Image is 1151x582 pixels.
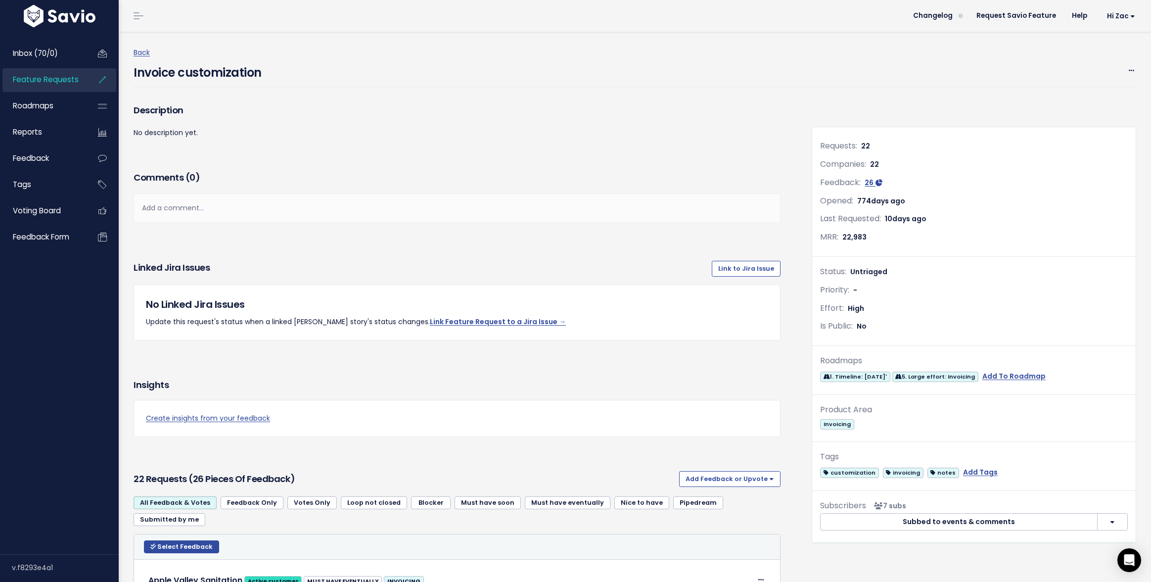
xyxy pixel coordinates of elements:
[13,74,79,85] span: Feature Requests
[134,194,781,223] div: Add a comment...
[820,419,854,430] span: Invoicing
[134,513,205,526] a: Submitted by me
[968,8,1064,23] a: Request Savio Feature
[673,496,723,509] a: Pipedream
[12,555,119,581] div: v.f8293e4a1
[341,496,407,509] a: Loop not closed
[13,48,58,58] span: Inbox (70/0)
[865,178,882,188] a: 26
[144,540,219,553] button: Select Feedback
[820,231,838,242] span: MRR:
[134,103,781,117] h3: Description
[614,496,669,509] a: Nice to have
[411,496,451,509] a: Blocker
[455,496,521,509] a: Must have soon
[189,171,195,184] span: 0
[2,173,82,196] a: Tags
[850,267,887,277] span: Untriaged
[820,320,853,332] span: Is Public:
[21,5,98,27] img: logo-white.9d6f32f41409.svg
[820,372,890,382] span: 1. Timeline: [DATE]'
[820,500,866,511] span: Subscribers
[883,468,923,478] span: invoicing
[13,232,69,242] span: Feedback form
[712,261,781,277] a: Link to Jira Issue
[134,48,150,57] a: Back
[820,177,861,188] span: Feedback:
[2,226,82,248] a: Feedback form
[13,179,31,190] span: Tags
[146,412,768,425] a: Create insights from your feedback
[820,195,853,206] span: Opened:
[525,496,610,509] a: Must have eventually
[820,158,866,170] span: Companies:
[2,199,82,222] a: Voting Board
[134,171,781,185] h3: Comments ( )
[146,297,768,312] h5: No Linked Jira Issues
[134,496,217,509] a: All Feedback & Votes
[870,159,879,169] span: 22
[134,127,781,139] p: No description yet.
[820,213,881,224] span: Last Requested:
[883,466,923,479] a: invoicing
[892,214,926,224] span: days ago
[820,284,849,295] span: Priority:
[146,316,768,328] p: Update this request's status when a linked [PERSON_NAME] story's status changes.
[820,354,1128,368] div: Roadmaps
[963,466,998,479] a: Add Tags
[13,127,42,137] span: Reports
[892,372,978,382] span: 5. Large effort: Invoicing
[134,261,210,277] h3: Linked Jira issues
[820,302,844,314] span: Effort:
[853,285,857,295] span: -
[870,501,906,511] span: <p><strong>Subscribers</strong><br><br> - Kris Casalla<br> - Hannah Foster<br> - jose caselles<br...
[134,59,262,82] h4: Invoice customization
[1064,8,1095,23] a: Help
[927,468,959,478] span: notes
[221,496,283,509] a: Feedback Only
[857,196,905,206] span: 774
[820,403,1128,417] div: Product Area
[2,95,82,117] a: Roadmaps
[2,42,82,65] a: Inbox (70/0)
[287,496,337,509] a: Votes Only
[679,471,781,487] button: Add Feedback or Upvote
[892,370,978,383] a: 5. Large effort: Invoicing
[2,147,82,170] a: Feedback
[430,317,566,327] a: Link Feature Request to a Jira Issue →
[820,370,890,383] a: 1. Timeline: [DATE]'
[982,370,1046,383] a: Add To Roadmap
[13,153,49,163] span: Feedback
[13,100,53,111] span: Roadmaps
[1117,548,1141,572] div: Open Intercom Messenger
[2,68,82,91] a: Feature Requests
[871,196,905,206] span: days ago
[820,468,878,478] span: customization
[820,466,878,479] a: customization
[820,450,1128,464] div: Tags
[820,513,1098,531] button: Subbed to events & comments
[861,141,870,151] span: 22
[157,542,213,551] span: Select Feedback
[134,378,169,392] h3: Insights
[1095,8,1143,24] a: Hi Zac
[1107,12,1135,20] span: Hi Zac
[820,140,857,151] span: Requests:
[134,472,675,486] h3: 22 Requests (26 pieces of Feedback)
[13,205,61,216] span: Voting Board
[842,232,867,242] span: 22,983
[927,466,959,479] a: notes
[820,266,846,277] span: Status:
[865,178,874,188] span: 26
[913,12,953,19] span: Changelog
[857,321,867,331] span: No
[885,214,926,224] span: 10
[848,303,864,313] span: High
[2,121,82,144] a: Reports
